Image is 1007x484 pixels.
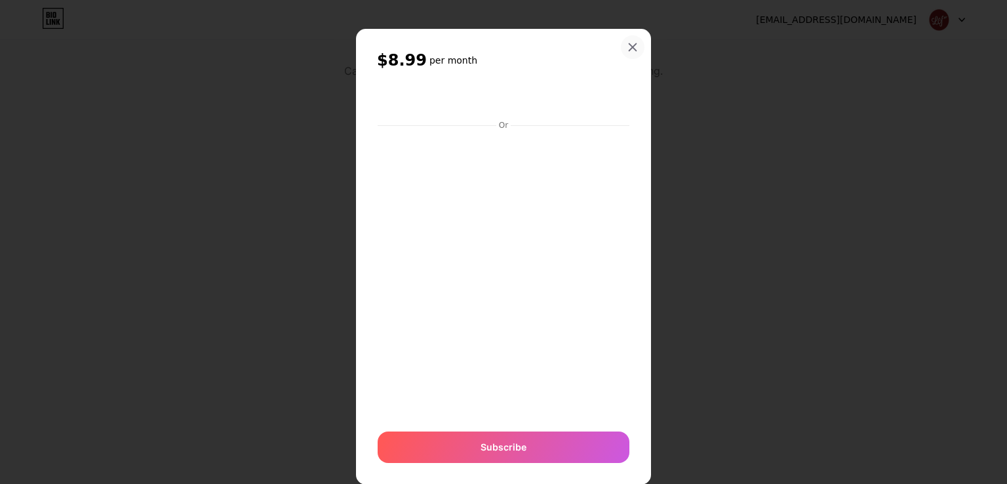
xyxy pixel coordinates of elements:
[481,440,526,454] span: Subscribe
[378,85,629,116] iframe: Secure payment input frame
[496,120,511,131] div: Or
[377,50,427,71] span: $8.99
[375,132,632,418] iframe: Secure payment input frame
[429,54,477,67] h6: per month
